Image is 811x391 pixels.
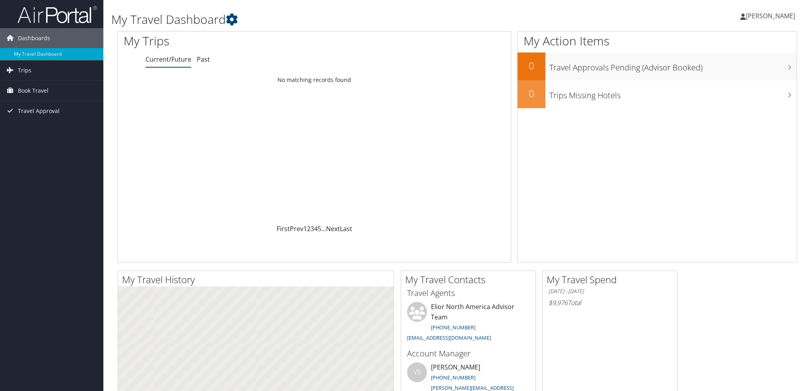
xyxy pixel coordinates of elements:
[118,73,511,87] td: No matching records found
[746,12,795,20] span: [PERSON_NAME]
[407,334,491,341] a: [EMAIL_ADDRESS][DOMAIN_NAME]
[277,224,290,233] a: First
[18,101,60,121] span: Travel Approval
[549,298,671,307] h6: Total
[290,224,303,233] a: Prev
[549,298,568,307] span: $9,976
[518,87,545,100] h2: 0
[111,11,572,28] h1: My Travel Dashboard
[407,348,530,359] h3: Account Manager
[197,55,210,64] a: Past
[17,5,97,24] img: airportal-logo.png
[124,33,341,49] h1: My Trips
[122,273,394,286] h2: My Travel History
[307,224,310,233] a: 2
[407,362,427,382] div: VB
[518,33,797,49] h1: My Action Items
[549,288,671,295] h6: [DATE] - [DATE]
[518,59,545,72] h2: 0
[403,302,534,344] li: Elior North America Advisor Team
[18,60,31,80] span: Trips
[18,28,50,48] span: Dashboards
[310,224,314,233] a: 3
[549,58,797,73] h3: Travel Approvals Pending (Advisor Booked)
[18,81,49,101] span: Book Travel
[326,224,340,233] a: Next
[518,80,797,108] a: 0Trips Missing Hotels
[405,273,535,286] h2: My Travel Contacts
[547,273,677,286] h2: My Travel Spend
[321,224,326,233] span: …
[318,224,321,233] a: 5
[431,374,475,381] a: [PHONE_NUMBER]
[549,86,797,101] h3: Trips Missing Hotels
[314,224,318,233] a: 4
[518,53,797,80] a: 0Travel Approvals Pending (Advisor Booked)
[431,324,475,331] a: [PHONE_NUMBER]
[340,224,352,233] a: Last
[407,288,530,299] h3: Travel Agents
[303,224,307,233] a: 1
[740,4,803,28] a: [PERSON_NAME]
[146,55,191,64] a: Current/Future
